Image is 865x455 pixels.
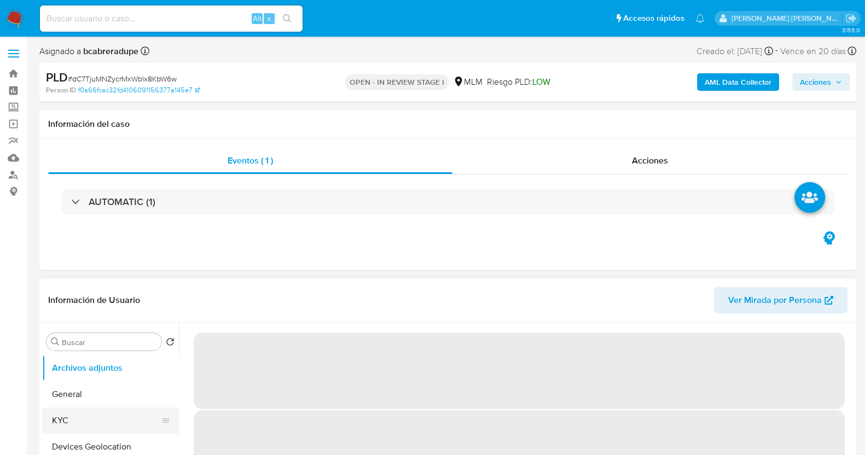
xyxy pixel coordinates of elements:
h3: AUTOMATIC (1) [89,196,155,208]
span: Acciones [800,73,831,91]
span: Accesos rápidos [623,13,684,24]
span: Riesgo PLD: [487,76,550,88]
span: Asignado a [39,45,138,57]
span: Eventos ( 1 ) [228,154,273,167]
b: PLD [46,68,68,86]
span: Vence en 20 días [780,45,846,57]
a: Salir [845,13,857,24]
p: OPEN - IN REVIEW STAGE I [345,74,449,90]
h1: Información de Usuario [48,295,140,306]
span: # dC7TjuMNZycrMxWblx8KbW6w [68,73,177,84]
button: Archivos adjuntos [42,355,179,381]
span: Acciones [632,154,668,167]
h1: Información del caso [48,119,847,130]
div: Creado el: [DATE] [696,44,773,59]
a: f0a66fcac32fd4106091156377a145e7 [78,85,200,95]
b: AML Data Collector [705,73,771,91]
div: MLM [453,76,483,88]
span: LOW [532,75,550,88]
input: Buscar [62,337,157,347]
button: Volver al orden por defecto [166,337,175,349]
button: search-icon [276,11,298,26]
span: Ver Mirada por Persona [728,287,822,313]
p: baltazar.cabreradupeyron@mercadolibre.com.mx [732,13,842,24]
button: Buscar [51,337,60,346]
button: General [42,381,179,407]
button: Acciones [792,73,850,91]
button: Ver Mirada por Persona [714,287,847,313]
span: s [268,13,271,24]
b: Person ID [46,85,76,95]
span: ‌ [194,332,845,409]
b: bcabreradupe [81,45,138,57]
input: Buscar usuario o caso... [40,11,303,26]
span: Alt [253,13,262,24]
a: Notificaciones [695,14,705,23]
div: AUTOMATIC (1) [61,189,834,214]
span: - [775,44,778,59]
button: KYC [42,407,170,434]
button: AML Data Collector [697,73,779,91]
